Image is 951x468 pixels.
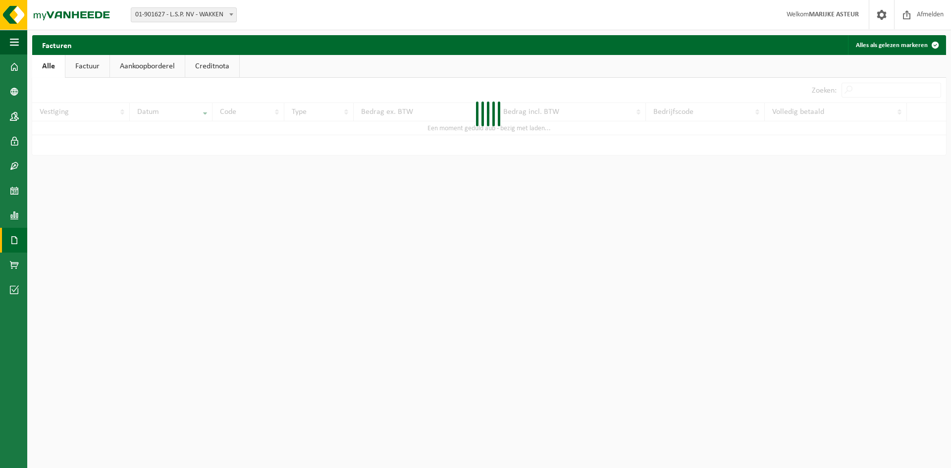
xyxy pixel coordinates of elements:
[65,55,109,78] a: Factuur
[131,7,237,22] span: 01-901627 - L.S.P. NV - WAKKEN
[848,35,945,55] button: Alles als gelezen markeren
[185,55,239,78] a: Creditnota
[32,55,65,78] a: Alle
[110,55,185,78] a: Aankoopborderel
[32,35,82,54] h2: Facturen
[809,11,859,18] strong: MARIJKE ASTEUR
[131,8,236,22] span: 01-901627 - L.S.P. NV - WAKKEN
